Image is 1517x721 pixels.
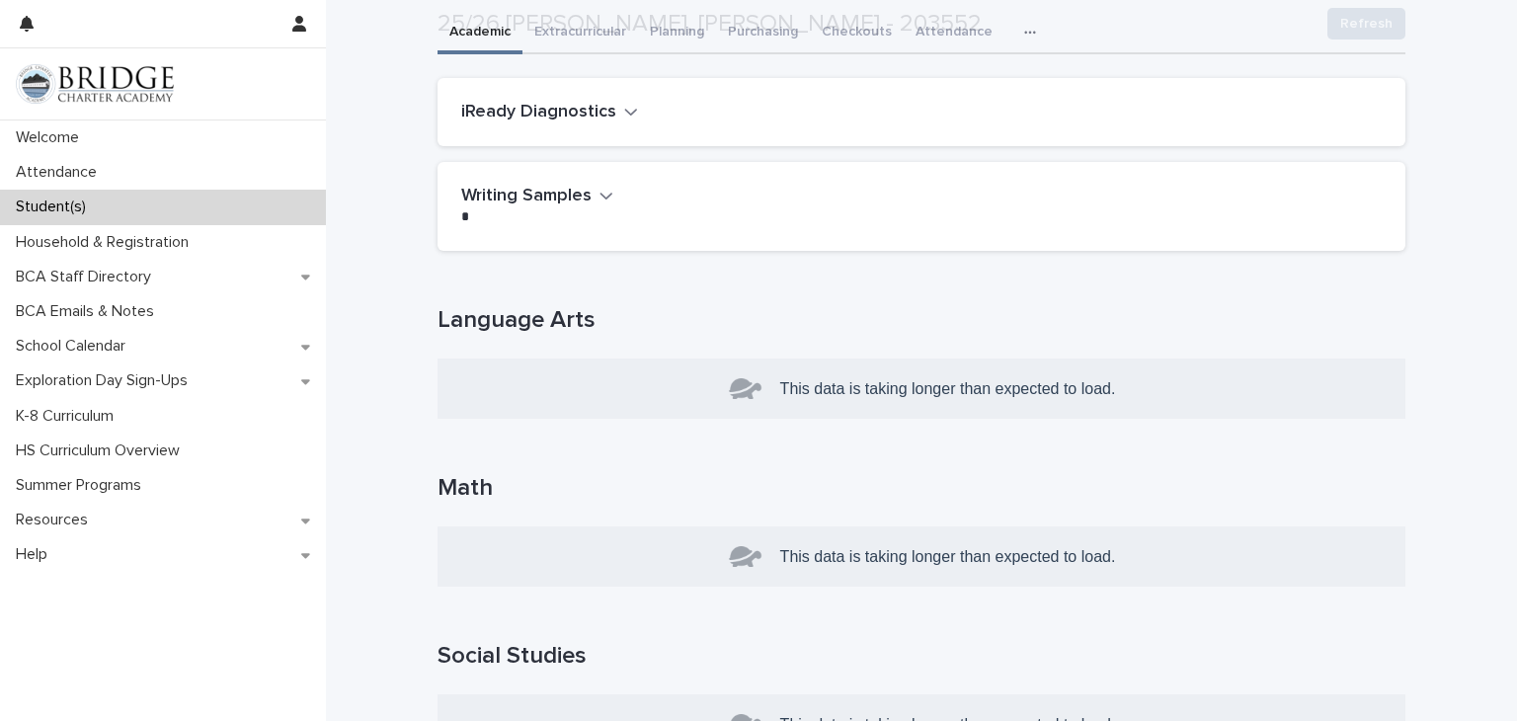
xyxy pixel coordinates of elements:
[461,102,616,123] h2: iReady Diagnostics
[1340,14,1393,34] span: Refresh
[8,337,141,356] p: School Calendar
[728,539,772,574] img: turtle
[438,642,1405,671] h1: Social Studies
[8,407,129,426] p: K-8 Curriculum
[8,476,157,495] p: Summer Programs
[8,198,102,216] p: Student(s)
[8,302,170,321] p: BCA Emails & Notes
[8,163,113,182] p: Attendance
[8,233,204,252] p: Household & Registration
[780,539,1116,574] p: This data is taking longer than expected to load.
[8,441,196,460] p: HS Curriculum Overview
[438,474,1405,503] h1: Math
[461,186,592,207] h2: Writing Samples
[438,306,1405,335] h1: Language Arts
[8,371,203,390] p: Exploration Day Sign-Ups
[16,64,174,104] img: V1C1m3IdTEidaUdm9Hs0
[780,371,1116,406] p: This data is taking longer than expected to load.
[1327,8,1405,40] button: Refresh
[461,186,613,207] button: Writing Samples
[438,10,982,39] h2: 25/26 [PERSON_NAME], [PERSON_NAME] - 203552
[8,268,167,286] p: BCA Staff Directory
[8,545,63,564] p: Help
[8,128,95,147] p: Welcome
[8,511,104,529] p: Resources
[728,371,772,406] img: turtle
[461,102,638,123] button: iReady Diagnostics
